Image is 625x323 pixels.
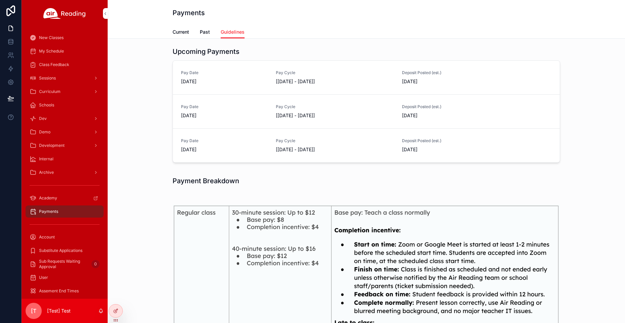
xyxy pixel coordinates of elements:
[26,245,104,257] a: Substitute Applications
[402,104,489,109] span: Deposit Posted (est.)
[181,112,268,119] span: [DATE]
[26,285,104,297] a: Assement End Times
[181,78,268,85] span: [DATE]
[39,89,61,94] span: Curriculum
[39,116,47,121] span: Dev
[91,260,100,268] div: 0
[173,8,205,18] h1: Payments
[26,271,104,284] a: User
[39,259,89,269] span: Sub Requests Waiting Approval
[26,126,104,138] a: Demo
[181,70,268,75] span: Pay Date
[26,258,104,270] a: Sub Requests Waiting Approval0
[39,234,55,240] span: Account
[39,288,79,294] span: Assement End Times
[402,138,489,143] span: Deposit Posted (est.)
[181,138,268,143] span: Pay Date
[200,26,210,39] a: Past
[200,29,210,35] span: Past
[26,72,104,84] a: Sessions
[173,26,189,39] a: Current
[402,146,489,153] span: [DATE]
[173,47,240,56] h1: Upcoming Payments
[39,129,50,135] span: Demo
[276,112,394,119] span: [[DATE] - [DATE]]
[39,143,65,148] span: Development
[221,26,245,39] a: Guidelines
[26,99,104,111] a: Schools
[39,170,54,175] span: Archive
[26,45,104,57] a: My Schedule
[276,70,394,75] span: Pay Cycle
[39,209,58,214] span: Payments
[39,49,64,54] span: My Schedule
[39,35,64,40] span: New Classes
[173,29,189,35] span: Current
[402,78,489,85] span: [DATE]
[39,62,69,67] span: Class Feedback
[22,27,108,299] div: scrollable content
[39,195,57,201] span: Academy
[26,32,104,44] a: New Classes
[181,146,268,153] span: [DATE]
[276,78,394,85] span: [[DATE] - [DATE]]
[26,59,104,71] a: Class Feedback
[39,275,48,280] span: User
[276,104,394,109] span: Pay Cycle
[26,192,104,204] a: Academy
[26,231,104,243] a: Account
[402,112,489,119] span: [DATE]
[26,166,104,179] a: Archive
[39,75,56,81] span: Sessions
[31,307,36,315] span: [T
[26,112,104,125] a: Dev
[276,138,394,143] span: Pay Cycle
[26,205,104,218] a: Payments
[181,104,268,109] span: Pay Date
[39,248,82,253] span: Substitute Applications
[39,156,53,162] span: Internal
[26,86,104,98] a: Curriculum
[402,70,489,75] span: Deposit Posted (est.)
[43,8,86,19] img: App logo
[39,102,54,108] span: Schools
[26,139,104,152] a: Development
[221,29,245,35] span: Guidelines
[276,146,394,153] span: [[DATE] - [DATE]]
[47,308,71,314] p: [Test] Test
[26,153,104,165] a: Internal
[173,176,239,186] h1: Payment Breakdown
